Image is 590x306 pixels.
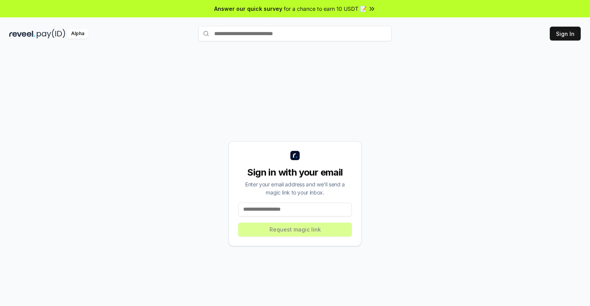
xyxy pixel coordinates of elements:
[284,5,367,13] span: for a chance to earn 10 USDT 📝
[238,166,352,179] div: Sign in with your email
[238,180,352,196] div: Enter your email address and we’ll send a magic link to your inbox.
[290,151,300,160] img: logo_small
[214,5,282,13] span: Answer our quick survey
[9,29,35,39] img: reveel_dark
[550,27,581,41] button: Sign In
[37,29,65,39] img: pay_id
[67,29,89,39] div: Alpha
